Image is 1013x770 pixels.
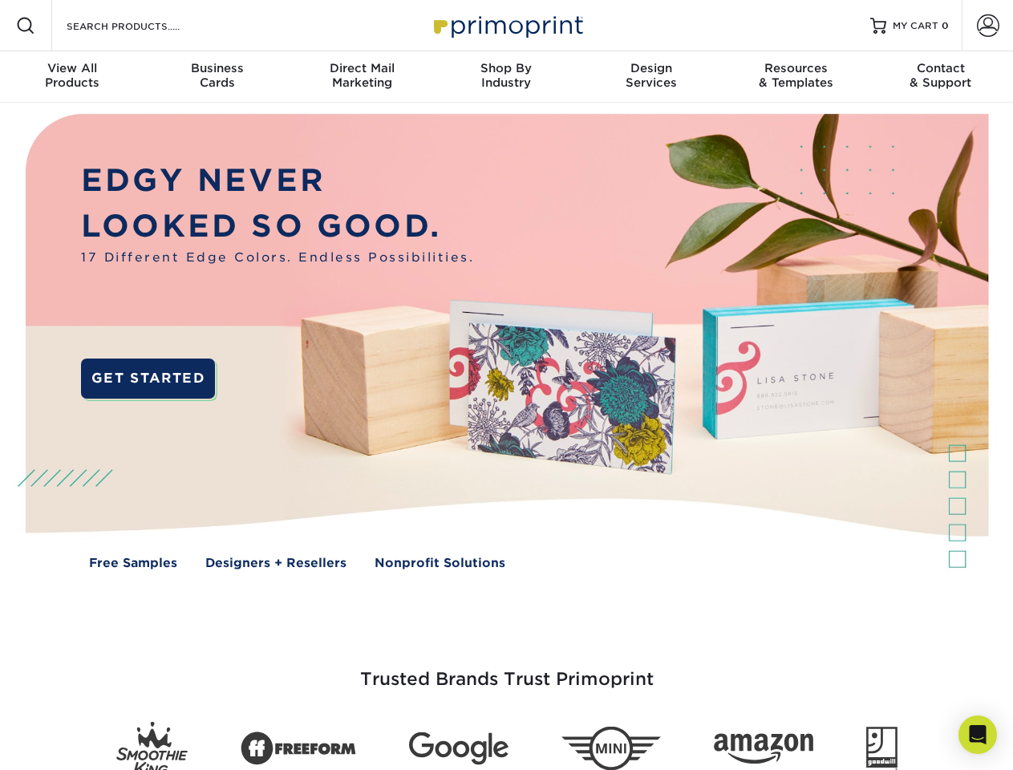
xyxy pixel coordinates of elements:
a: GET STARTED [81,359,215,399]
div: Marketing [290,61,434,90]
img: Google [409,732,509,765]
a: Nonprofit Solutions [375,554,505,573]
a: Resources& Templates [723,51,868,103]
a: Direct MailMarketing [290,51,434,103]
img: Amazon [714,734,813,764]
h3: Trusted Brands Trust Primoprint [38,630,976,709]
div: Cards [144,61,289,90]
p: LOOKED SO GOOD. [81,204,474,249]
img: Primoprint [427,8,587,43]
span: 17 Different Edge Colors. Endless Possibilities. [81,249,474,267]
img: Goodwill [866,727,898,770]
div: & Support [869,61,1013,90]
div: & Templates [723,61,868,90]
a: DesignServices [579,51,723,103]
span: Design [579,61,723,75]
div: Open Intercom Messenger [958,715,997,754]
span: MY CART [893,19,938,33]
div: Services [579,61,723,90]
input: SEARCH PRODUCTS..... [65,16,221,35]
span: Business [144,61,289,75]
span: Direct Mail [290,61,434,75]
span: Shop By [434,61,578,75]
a: Free Samples [89,554,177,573]
p: EDGY NEVER [81,158,474,204]
a: BusinessCards [144,51,289,103]
div: Industry [434,61,578,90]
span: Contact [869,61,1013,75]
a: Shop ByIndustry [434,51,578,103]
span: Resources [723,61,868,75]
a: Designers + Resellers [205,554,346,573]
span: 0 [942,20,949,31]
a: Contact& Support [869,51,1013,103]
